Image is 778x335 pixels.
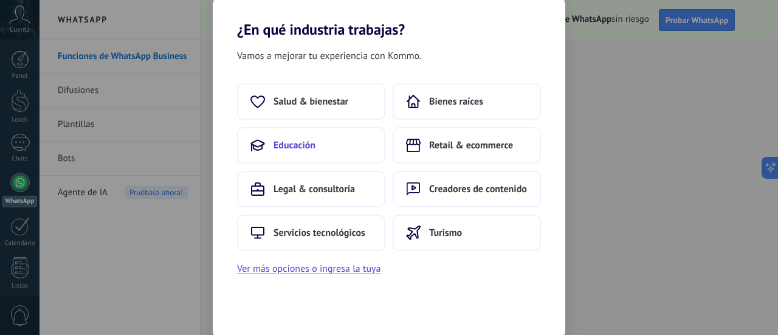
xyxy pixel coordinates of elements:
[393,171,541,207] button: Creadores de contenido
[274,139,315,151] span: Educación
[237,215,385,251] button: Servicios tecnológicos
[274,183,355,195] span: Legal & consultoría
[393,127,541,164] button: Retail & ecommerce
[237,83,385,120] button: Salud & bienestar
[393,215,541,251] button: Turismo
[429,95,483,108] span: Bienes raíces
[274,227,365,239] span: Servicios tecnológicos
[237,48,421,64] span: Vamos a mejorar tu experiencia con Kommo.
[237,171,385,207] button: Legal & consultoría
[393,83,541,120] button: Bienes raíces
[429,227,462,239] span: Turismo
[274,95,348,108] span: Salud & bienestar
[429,183,527,195] span: Creadores de contenido
[429,139,513,151] span: Retail & ecommerce
[237,127,385,164] button: Educación
[237,261,380,277] button: Ver más opciones o ingresa la tuya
